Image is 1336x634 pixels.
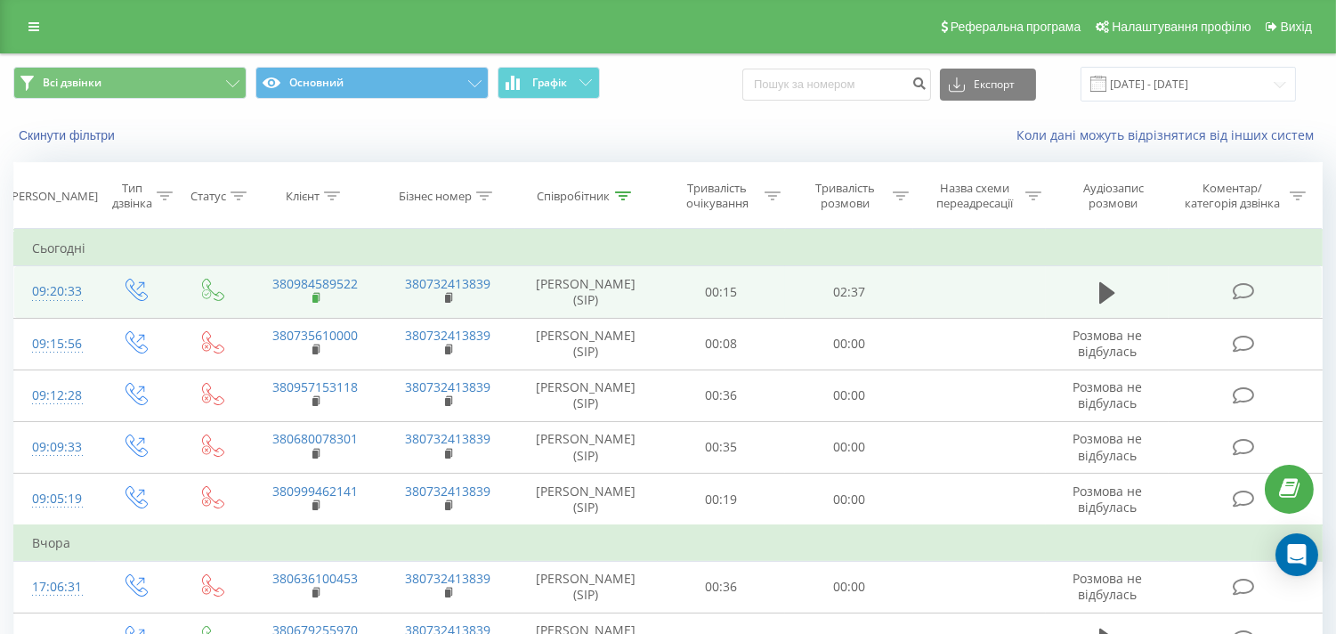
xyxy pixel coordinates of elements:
td: Вчора [14,525,1323,561]
a: 380735610000 [272,327,358,344]
div: Клієнт [286,189,320,204]
td: 00:00 [785,474,913,526]
div: Співробітник [538,189,611,204]
a: 380999462141 [272,483,358,500]
td: [PERSON_NAME] (SIP) [514,421,658,473]
div: Коментар/категорія дзвінка [1181,181,1285,211]
div: Бізнес номер [399,189,472,204]
td: [PERSON_NAME] (SIP) [514,474,658,526]
td: 00:36 [658,370,786,421]
div: Аудіозапис розмови [1062,181,1164,211]
button: Скинути фільтри [13,127,124,143]
td: 02:37 [785,266,913,318]
div: [PERSON_NAME] [8,189,98,204]
span: Вихід [1281,20,1312,34]
span: Розмова не відбулась [1073,430,1142,463]
td: 00:00 [785,318,913,370]
a: 380984589522 [272,275,358,292]
a: 380732413839 [405,430,490,447]
td: 00:00 [785,561,913,613]
a: 380957153118 [272,378,358,395]
a: 380636100453 [272,570,358,587]
div: 09:15:56 [32,327,77,362]
a: Коли дані можуть відрізнятися вiд інших систем [1016,126,1323,143]
span: Розмова не відбулась [1073,378,1142,411]
div: 09:05:19 [32,482,77,516]
button: Графік [498,67,600,99]
a: 380732413839 [405,570,490,587]
div: Тип дзвінка [111,181,152,211]
span: Реферальна програма [951,20,1081,34]
span: Розмова не відбулась [1073,327,1142,360]
div: Назва схеми переадресації [929,181,1021,211]
span: Графік [532,77,567,89]
div: 09:09:33 [32,430,77,465]
a: 380732413839 [405,483,490,500]
div: Статус [190,189,226,204]
span: Всі дзвінки [43,76,101,90]
div: 09:20:33 [32,274,77,309]
td: 00:00 [785,370,913,421]
div: Тривалість очікування [674,181,761,211]
div: 09:12:28 [32,378,77,413]
td: 00:35 [658,421,786,473]
div: Тривалість розмови [801,181,888,211]
td: 00:36 [658,561,786,613]
a: 380732413839 [405,275,490,292]
button: Експорт [940,69,1036,101]
td: [PERSON_NAME] (SIP) [514,370,658,421]
a: 380680078301 [272,430,358,447]
td: 00:15 [658,266,786,318]
button: Основний [255,67,489,99]
td: 00:19 [658,474,786,526]
td: Сьогодні [14,231,1323,266]
a: 380732413839 [405,327,490,344]
span: Розмова не відбулась [1073,483,1142,516]
a: 380732413839 [405,378,490,395]
td: 00:00 [785,421,913,473]
span: Розмова не відбулась [1073,570,1142,603]
div: Open Intercom Messenger [1275,533,1318,576]
input: Пошук за номером [742,69,931,101]
div: 17:06:31 [32,570,77,605]
td: [PERSON_NAME] (SIP) [514,266,658,318]
td: [PERSON_NAME] (SIP) [514,318,658,370]
td: 00:08 [658,318,786,370]
span: Налаштування профілю [1112,20,1251,34]
button: Всі дзвінки [13,67,247,99]
td: [PERSON_NAME] (SIP) [514,561,658,613]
